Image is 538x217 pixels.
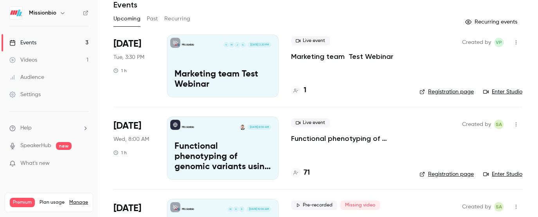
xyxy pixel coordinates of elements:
li: help-dropdown-opener [9,124,88,132]
span: Tue, 3:30 PM [113,53,144,61]
button: Past [147,13,158,25]
span: [DATE] [113,202,141,215]
a: Registration page [419,170,474,178]
a: Marketing team Test Webinar [291,52,393,61]
div: Audience [9,73,44,81]
div: V [223,42,229,48]
a: SpeakerHub [20,142,51,150]
span: Premium [10,198,35,207]
span: SA [496,120,502,129]
span: [DATE] 3:30 PM [248,42,271,47]
div: 1 h [113,150,127,156]
h6: Missionbio [29,9,56,17]
a: 71 [291,168,310,178]
a: Registration page [419,88,474,96]
div: M [229,42,235,48]
div: Events [9,39,36,47]
a: Manage [69,199,88,206]
img: Dr Dominik Lindenhofer [240,124,245,130]
span: Live event [291,36,330,46]
div: M [227,206,234,212]
div: Oct 7 Tue, 3:30 PM (America/Los Angeles) [113,35,155,97]
div: Oct 15 Wed, 8:00 AM (America/Los Angeles) [113,117,155,179]
span: Created by [462,120,491,129]
a: Enter Studio [483,170,522,178]
span: Wed, 8:00 AM [113,135,149,143]
span: Live event [291,118,330,128]
span: [DATE] 10:00 AM [247,206,271,212]
div: N [239,206,245,212]
span: What's new [20,159,50,168]
span: [DATE] [113,120,141,132]
a: 1 [291,85,306,96]
span: Help [20,124,32,132]
img: Missionbio [10,7,22,19]
span: new [56,142,72,150]
span: Simon Allardice [494,120,504,129]
span: Created by [462,202,491,212]
p: Functional phenotyping of genomic variants using joint multiomic single-cell DNA–RNA sequencing [175,142,271,172]
button: Upcoming [113,13,140,25]
p: Missionbio [182,207,194,211]
a: Functional phenotyping of genomic variants using joint multiomic single-cell DNA–RNA sequencingMi... [167,117,279,179]
p: Marketing team Test Webinar [175,69,271,90]
h4: 71 [304,168,310,178]
div: Settings [9,91,41,98]
span: Missing video [340,201,380,210]
span: [DATE] 8:00 AM [247,124,271,130]
span: Pre-recorded [291,201,337,210]
div: S [240,42,246,48]
h4: 1 [304,85,306,96]
span: SA [496,202,502,212]
div: Videos [9,56,37,64]
span: [DATE] [113,38,141,50]
div: 1 h [113,67,127,74]
p: Missionbio [182,43,194,47]
button: Recurring [164,13,191,25]
a: Marketing team Test WebinarMissionbioSJMV[DATE] 3:30 PMMarketing team Test Webinar [167,35,279,97]
a: Enter Studio [483,88,522,96]
span: Created by [462,38,491,47]
div: A [233,206,239,212]
span: Vanee Pho [494,38,504,47]
button: Recurring events [462,16,522,28]
a: Functional phenotyping of genomic variants using joint multiomic single-cell DNA–RNA sequencing [291,134,407,143]
span: VP [496,38,502,47]
p: Missionbio [182,125,194,129]
span: Plan usage [40,199,65,206]
div: J [234,42,240,48]
span: Simon Allardice [494,202,504,212]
